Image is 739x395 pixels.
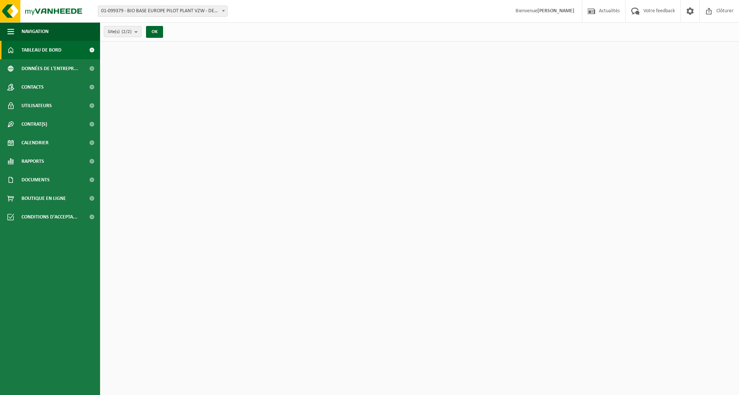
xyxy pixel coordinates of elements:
span: Navigation [21,22,49,41]
span: 01-099379 - BIO BASE EUROPE PILOT PLANT VZW - DESTELDONK [98,6,227,16]
span: Données de l'entrepr... [21,59,78,78]
span: Utilisateurs [21,96,52,115]
span: Contacts [21,78,44,96]
span: Conditions d'accepta... [21,208,77,226]
span: 01-099379 - BIO BASE EUROPE PILOT PLANT VZW - DESTELDONK [98,6,228,17]
span: Rapports [21,152,44,171]
button: Site(s)(2/2) [104,26,142,37]
button: OK [146,26,163,38]
span: Contrat(s) [21,115,47,134]
span: Calendrier [21,134,49,152]
span: Documents [21,171,50,189]
span: Boutique en ligne [21,189,66,208]
count: (2/2) [122,29,132,34]
strong: [PERSON_NAME] [537,8,574,14]
span: Site(s) [108,26,132,37]
span: Tableau de bord [21,41,62,59]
